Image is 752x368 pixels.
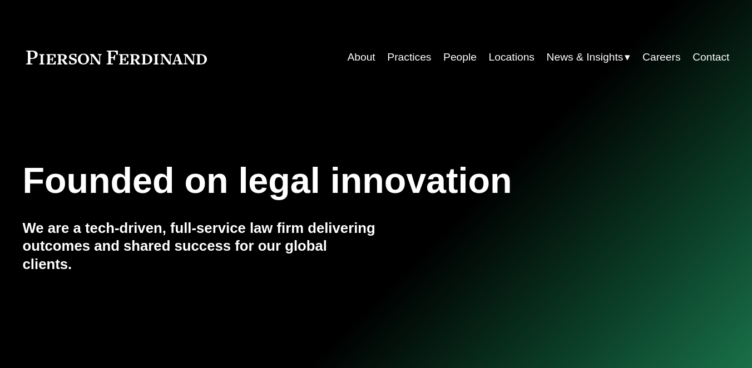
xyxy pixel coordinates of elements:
[692,47,729,68] a: Contact
[347,47,375,68] a: About
[387,47,431,68] a: Practices
[23,160,612,201] h1: Founded on legal innovation
[443,47,477,68] a: People
[547,48,624,67] span: News & Insights
[642,47,680,68] a: Careers
[489,47,535,68] a: Locations
[547,47,631,68] a: folder dropdown
[23,219,376,273] h4: We are a tech-driven, full-service law firm delivering outcomes and shared success for our global...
